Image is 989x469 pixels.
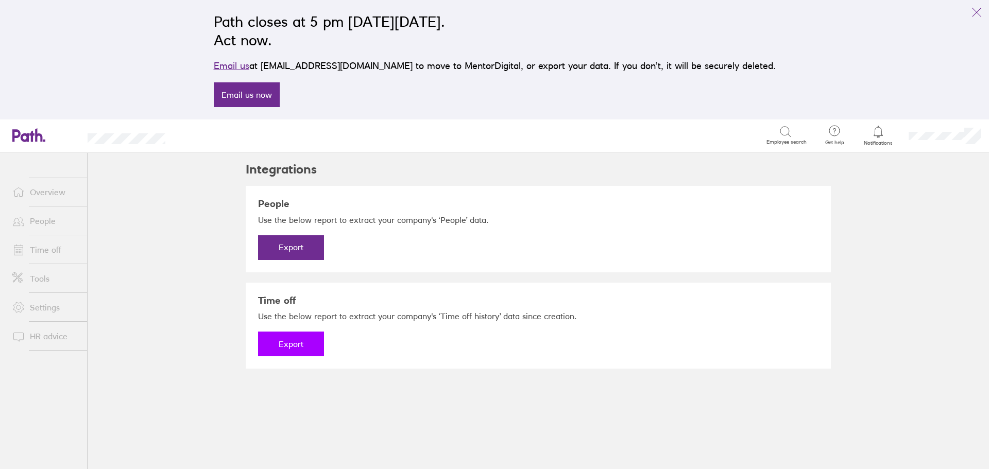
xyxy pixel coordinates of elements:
[4,239,87,260] a: Time off
[862,140,895,146] span: Notifications
[4,182,87,202] a: Overview
[4,268,87,289] a: Tools
[4,326,87,346] a: HR advice
[258,235,324,260] button: Export
[214,59,776,73] p: at [EMAIL_ADDRESS][DOMAIN_NAME] to move to MentorDigital, or export your data. If you don’t, it w...
[766,139,807,145] span: Employee search
[258,295,819,306] h3: Time off
[258,198,819,210] h3: People
[214,12,776,49] h2: Path closes at 5 pm [DATE][DATE]. Act now.
[258,311,819,321] p: Use the below report to extract your company's ‘Time off history’ data since creation.
[214,82,280,107] a: Email us now
[258,215,819,225] p: Use the below report to extract your company's ‘People’ data.
[193,130,219,140] div: Search
[818,140,851,146] span: Get help
[4,297,87,318] a: Settings
[862,125,895,146] a: Notifications
[214,60,249,71] a: Email us
[4,211,87,231] a: People
[246,153,317,186] h2: Integrations
[258,332,324,356] button: Export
